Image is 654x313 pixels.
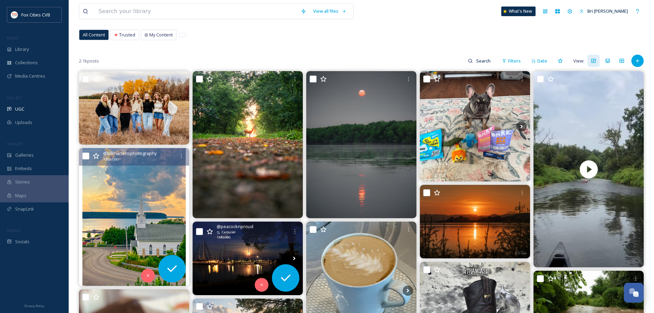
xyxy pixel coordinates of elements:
span: Carousel [222,230,236,235]
span: Fox Cities CVB [21,12,50,18]
img: Not the moon, just the sun with a nice blanket of wildfire smoke. Almost scenic enough to make yo... [306,71,416,218]
span: My Content [149,32,173,38]
span: @ peacocknproud [217,223,253,230]
span: 1080 x 1350 [103,157,118,162]
span: SnapLink [15,206,34,212]
a: Bri [PERSON_NAME] [576,4,631,18]
span: MEDIA [7,35,19,41]
input: Search [473,54,495,68]
span: @ billmartensphotography [103,150,157,157]
a: View all files [310,4,350,18]
span: Collections [15,59,38,66]
input: Search your library [95,4,297,19]
span: Socials [15,238,30,245]
span: Galleries [15,152,34,158]
img: Those summer nights 🤩 #summer #moon #fullmoon #bayfield_wi #shotoncan #lakesuperior #upnorth #lak... [193,222,303,295]
span: Maps [15,192,26,199]
img: A little sunset action last night before the storms hit this morning. #nature #naturephotography ... [420,185,530,258]
span: Uploads [15,119,32,126]
span: Bri [PERSON_NAME] [587,8,628,14]
span: Embeds [15,165,32,172]
a: Privacy Policy [24,301,44,310]
span: SOCIALS [7,228,21,233]
a: What's New [501,7,536,16]
img: images.png [11,11,18,18]
span: 2.1k posts [79,58,99,64]
span: Media Centres [15,73,45,79]
span: Privacy Policy [24,304,44,308]
button: Open Chat [624,283,644,303]
span: WIDGETS [7,141,23,146]
span: COLLECT [7,95,22,100]
span: Trusted [119,32,135,38]
span: Library [15,46,29,53]
span: All Content [83,32,105,38]
span: View: [573,58,584,64]
img: “Trust in the Lord and do good; dwell in the land and enjoy safe pasture.” Psalm 37:3 [193,71,303,218]
span: Stories [15,179,30,185]
img: ONE MORE SLEEP UNTIL MY CLASS OF 2027 SENIOR MODEL TEAM APPLICATIONS ARE RELEASED!!! Set your ala... [79,71,189,145]
img: Big Kahuna needed some new toys cuz he is an aggressive chewer and keeps breaking the regular toy... [420,71,530,181]
img: thumbnail [533,71,644,267]
span: Date [537,58,547,64]
span: 1440 x 960 [217,235,230,240]
span: UGC [15,106,24,112]
video: Enjoying the last days of summer break on the Kickapoo River in the Driftless Region of Wisconsin... [533,71,644,267]
span: Filters [508,58,521,64]
img: Man, what a peaceful evening in Ephraim a couple of weeks ago. This was right after our fish boil... [79,148,189,286]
